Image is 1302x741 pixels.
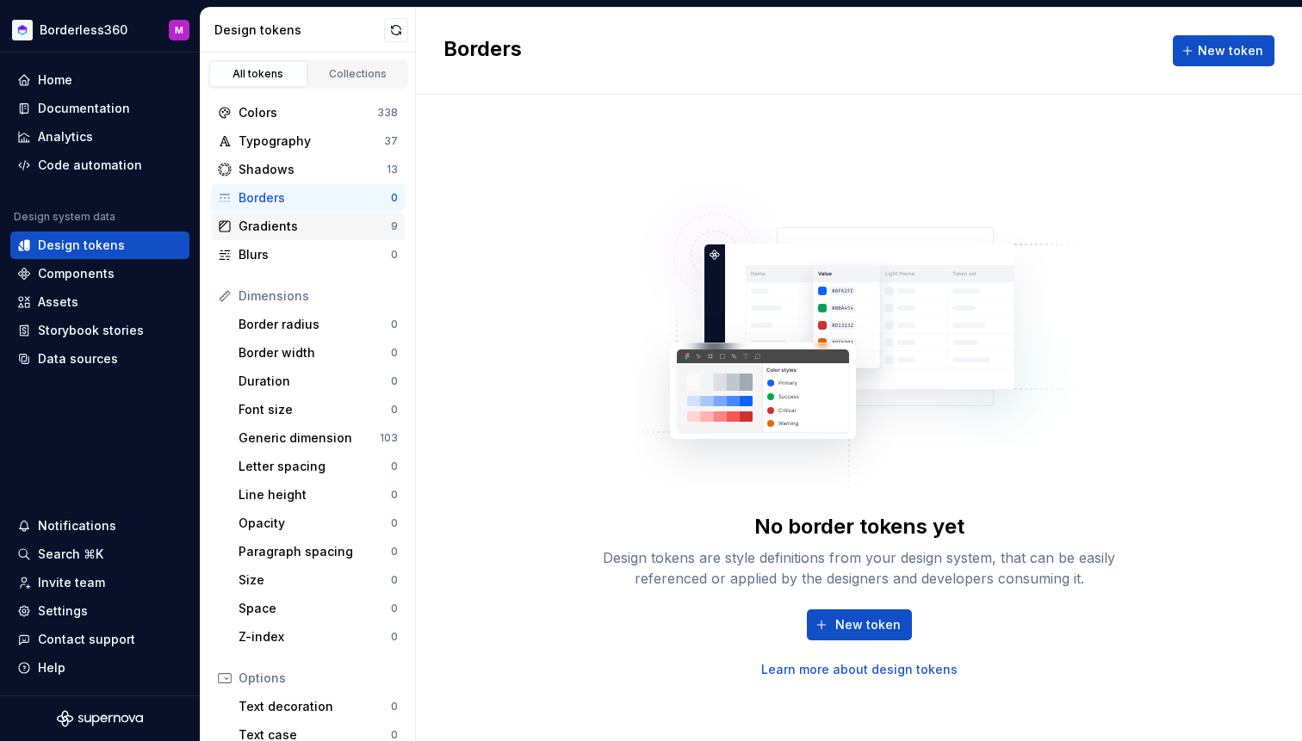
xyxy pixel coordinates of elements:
a: Space0 [232,595,405,622]
div: Colors [239,104,377,121]
a: Assets [10,288,189,316]
div: Letter spacing [239,458,391,475]
div: 0 [391,545,398,559]
div: Design tokens [214,22,384,39]
div: Documentation [38,100,130,117]
div: 0 [391,602,398,615]
a: Border width0 [232,339,405,367]
a: Paragraph spacing0 [232,538,405,565]
div: 0 [391,460,398,473]
a: Generic dimension103 [232,424,405,452]
div: Design tokens [38,237,125,254]
button: Contact support [10,626,189,653]
div: 9 [391,219,398,233]
div: Size [239,571,391,589]
div: Storybook stories [38,322,144,339]
div: Text decoration [239,698,391,715]
div: Line height [239,486,391,503]
div: Data sources [38,350,118,367]
div: Settings [38,602,88,620]
a: Data sources [10,345,189,373]
div: Analytics [38,128,93,145]
div: 0 [391,403,398,417]
div: Help [38,659,65,676]
div: Space [239,600,391,617]
div: All tokens [215,67,301,81]
div: Typography [239,133,384,150]
div: Duration [239,373,391,390]
div: Blurs [239,246,391,263]
a: Line height0 [232,481,405,509]
div: Components [38,265,115,282]
div: Home [38,71,72,89]
a: Design tokens [10,232,189,259]
div: 0 [391,191,398,205]
div: Dimensions [239,287,398,305]
div: Gradients [239,218,391,235]
div: 0 [391,318,398,331]
span: New token [1198,42,1263,59]
a: Shadows13 [211,156,405,183]
a: Duration0 [232,367,405,395]
div: Design tokens are style definitions from your design system, that can be easily referenced or app... [584,547,1135,589]
a: Border radius0 [232,311,405,338]
div: Search ⌘K [38,546,103,563]
div: Borderless360 [40,22,127,39]
div: Invite team [38,574,105,591]
div: Opacity [239,515,391,532]
a: Blurs0 [211,241,405,269]
div: 0 [391,573,398,587]
div: 0 [391,630,398,644]
div: Z-index [239,628,391,645]
div: Contact support [38,631,135,648]
div: 0 [391,248,398,262]
div: Notifications [38,517,116,534]
div: Design system data [14,210,115,224]
div: Border width [239,344,391,361]
div: Paragraph spacing [239,543,391,560]
div: 0 [391,488,398,502]
a: Letter spacing0 [232,453,405,480]
button: Notifications [10,512,189,540]
div: No border tokens yet [754,513,964,540]
button: Borderless360M [3,11,196,48]
a: Invite team [10,569,189,596]
button: Help [10,654,189,682]
a: Analytics [10,123,189,151]
div: Borders [239,189,391,207]
a: Colors338 [211,99,405,127]
div: M [175,23,183,37]
a: Borders0 [211,184,405,212]
span: New token [835,616,901,633]
a: Font size0 [232,396,405,423]
svg: Supernova Logo [57,710,143,727]
a: Opacity0 [232,509,405,537]
div: 103 [380,431,398,445]
div: 37 [384,134,398,148]
div: Border radius [239,316,391,333]
a: Settings [10,597,189,625]
a: Text decoration0 [232,693,405,720]
a: Size0 [232,566,405,594]
div: Shadows [239,161,387,178]
a: Storybook stories [10,317,189,344]
div: 0 [391,516,398,530]
div: 0 [391,700,398,713]
button: Search ⌘K [10,540,189,568]
a: Typography37 [211,127,405,155]
div: 0 [391,346,398,360]
div: 0 [391,374,398,388]
div: Options [239,670,398,687]
h2: Borders [443,35,522,66]
div: 13 [387,163,398,176]
a: Documentation [10,95,189,122]
img: c6184690-d68d-44f3-bd3d-6b95d693eb49.png [12,20,33,40]
a: Components [10,260,189,287]
a: Gradients9 [211,213,405,240]
a: Z-index0 [232,623,405,651]
div: 338 [377,106,398,120]
a: Learn more about design tokens [761,661,958,678]
div: Assets [38,293,78,311]
div: Collections [315,67,401,81]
